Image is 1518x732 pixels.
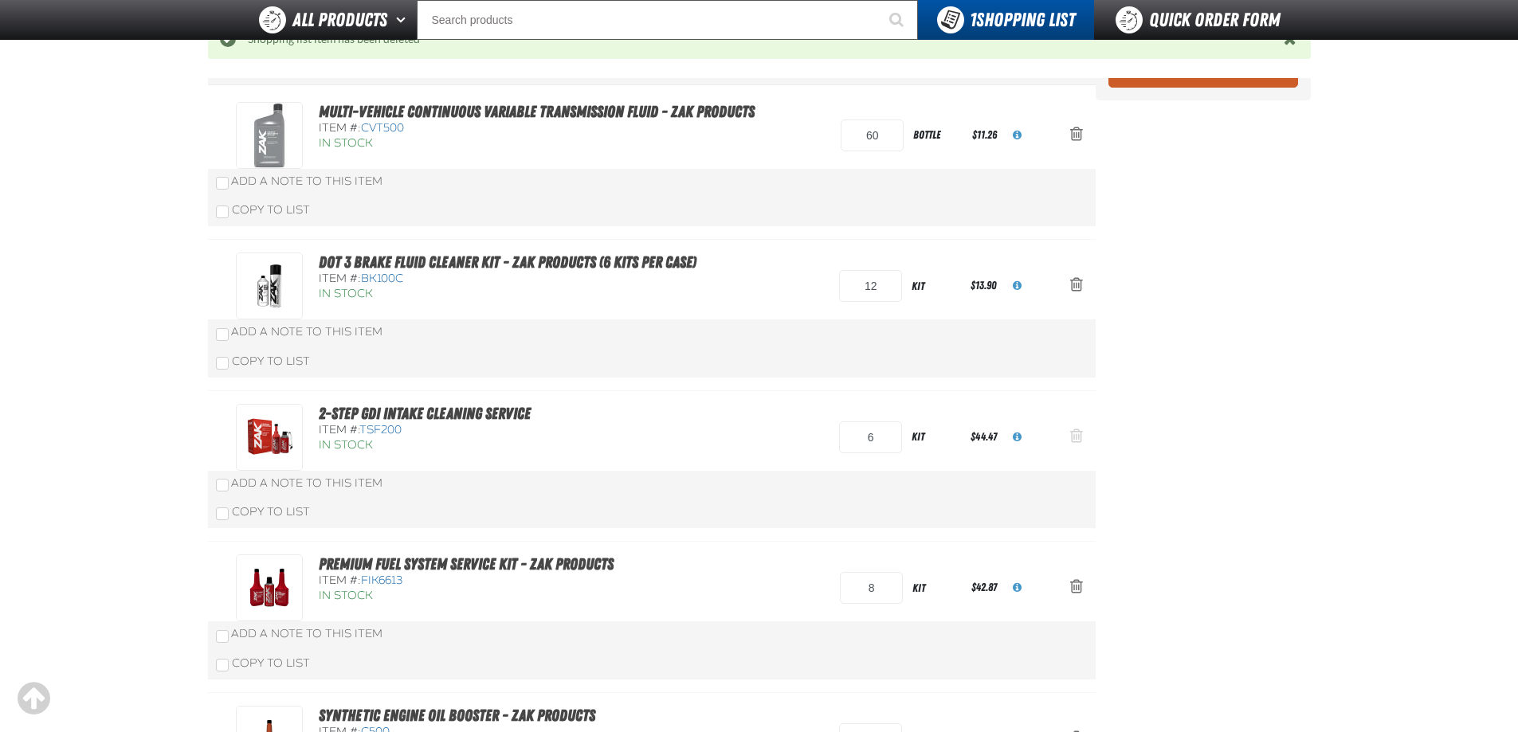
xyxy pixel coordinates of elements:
label: Copy To List [216,203,310,217]
input: Add a Note to This Item [216,630,229,643]
div: kit [903,570,968,606]
div: kit [902,419,967,455]
div: In Stock [319,136,755,151]
span: TSF200 [359,423,402,436]
button: View All Prices for CVT500 [1000,118,1034,153]
div: In Stock [319,589,619,604]
div: Item #: [319,121,755,136]
span: $42.87 [971,581,997,593]
span: CVT500 [361,121,404,135]
button: View All Prices for FIK6613 [1000,570,1034,605]
div: Item #: [319,423,619,438]
button: Action Remove Premium Fuel System Service Kit - ZAK Products from Shopping List [1057,570,1096,605]
input: Copy To List [216,357,229,370]
div: bottle [904,117,969,153]
strong: 1 [970,9,976,31]
a: 2-Step GDI Intake Cleaning Service [319,404,531,423]
button: Action Remove 2-Step GDI Intake Cleaning Service from Shopping List [1057,420,1096,455]
span: Add a Note to This Item [231,174,382,188]
input: Product Quantity [839,421,902,453]
label: Copy To List [216,505,310,519]
input: Copy To List [216,507,229,520]
input: Add a Note to This Item [216,177,229,190]
input: Copy To List [216,659,229,671]
div: Item #: [319,272,696,287]
div: In Stock [319,287,696,302]
a: Synthetic Engine Oil Booster - ZAK Products [319,706,595,725]
span: BK100C [361,272,403,285]
label: Copy To List [216,656,310,670]
div: Scroll to the top [16,681,51,716]
div: kit [902,268,967,304]
div: Item #: [319,573,619,589]
input: Product Quantity [841,119,904,151]
span: $13.90 [971,279,997,292]
button: View All Prices for TSF200 [1000,420,1034,455]
button: Action Remove Multi-Vehicle Continuous Variable Transmission Fluid - ZAK Products from Shopping List [1057,118,1096,153]
span: All Products [292,6,387,34]
input: Add a Note to This Item [216,328,229,341]
a: Multi-Vehicle Continuous Variable Transmission Fluid - ZAK Products [319,102,755,121]
input: Copy To List [216,206,229,218]
input: Product Quantity [839,270,902,302]
span: $11.26 [972,128,997,141]
input: Add a Note to This Item [216,479,229,491]
span: Add a Note to This Item [231,325,382,339]
label: Copy To List [216,354,310,368]
button: Action Remove DOT 3 Brake Fluid Cleaner Kit - ZAK Products (6 Kits per Case) from Shopping List [1057,268,1096,303]
input: Product Quantity [840,572,903,604]
span: Add a Note to This Item [231,476,382,490]
div: In Stock [319,438,619,453]
button: View All Prices for BK100C [1000,268,1034,303]
span: Shopping List [970,9,1075,31]
a: Premium Fuel System Service Kit - ZAK Products [319,554,614,573]
span: Add a Note to This Item [231,627,382,640]
span: FIK6613 [361,573,402,587]
span: $44.47 [971,430,997,443]
a: DOT 3 Brake Fluid Cleaner Kit - ZAK Products (6 Kits per Case) [319,252,696,272]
